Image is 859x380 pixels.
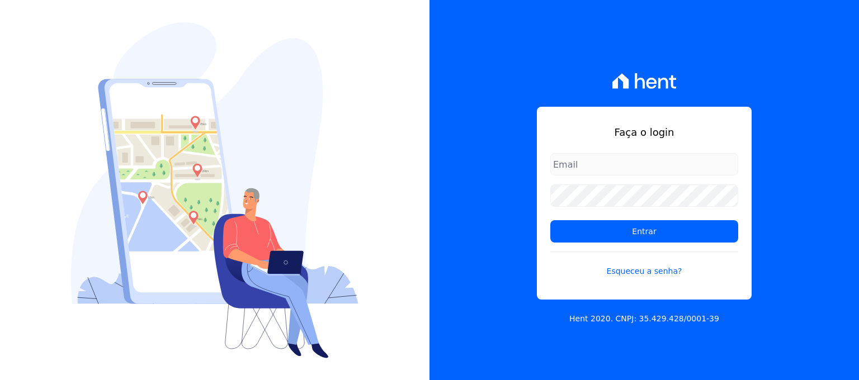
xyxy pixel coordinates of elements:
[550,251,738,277] a: Esqueceu a senha?
[569,313,719,325] p: Hent 2020. CNPJ: 35.429.428/0001-39
[550,153,738,175] input: Email
[71,22,358,358] img: Login
[550,220,738,243] input: Entrar
[550,125,738,140] h1: Faça o login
